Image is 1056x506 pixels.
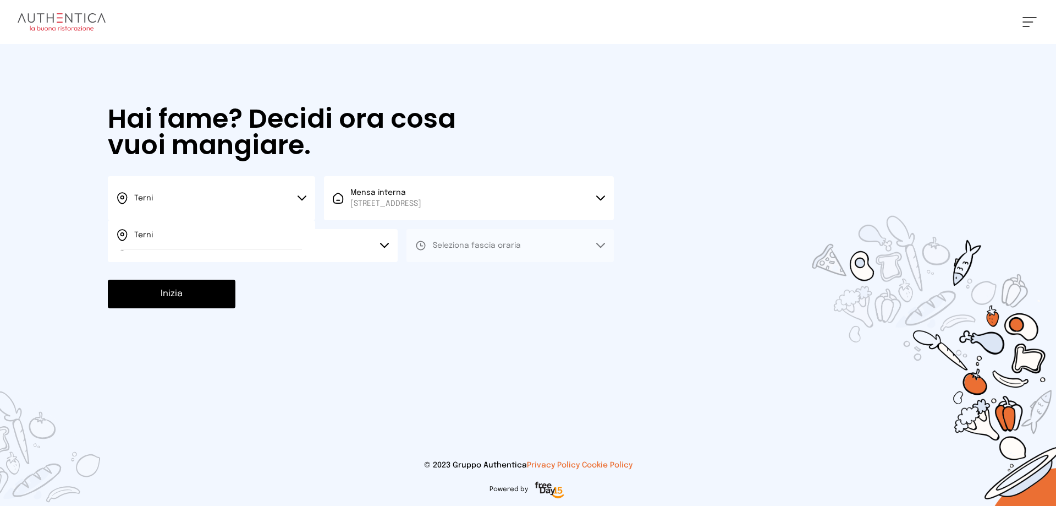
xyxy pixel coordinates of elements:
button: Terni [108,176,315,220]
span: Powered by [490,485,528,494]
button: Mensa interna[STREET_ADDRESS] [324,176,614,220]
span: Terni [134,194,153,202]
span: Terni [134,230,153,241]
p: © 2023 Gruppo Authentica [18,460,1038,471]
span: Mensa interna [350,187,421,209]
span: Seleziona fascia oraria [433,242,521,249]
a: Cookie Policy [582,461,632,469]
img: logo-freeday.3e08031.png [532,480,567,502]
button: Inizia [108,280,235,308]
span: [STREET_ADDRESS] [350,198,421,209]
a: Privacy Policy [527,461,580,469]
button: Seleziona fascia oraria [406,229,614,262]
